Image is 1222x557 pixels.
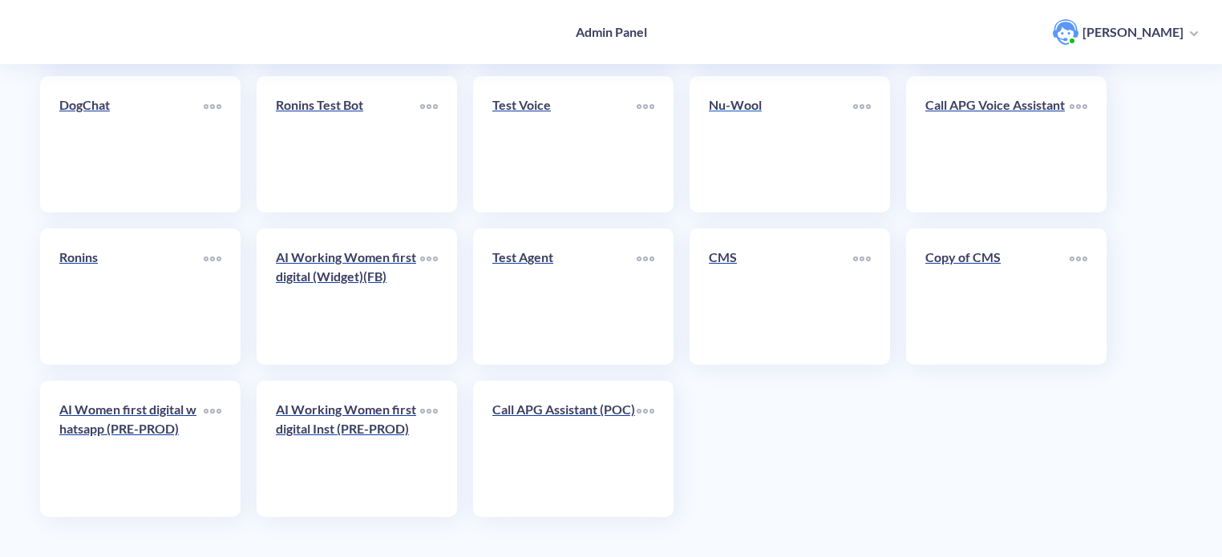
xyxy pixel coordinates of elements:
p: Test Voice [492,95,637,115]
p: Ronins Test Bot [276,95,420,115]
a: Ronins [59,248,204,345]
p: AI Working Women first digital Inst (PRE-PROD) [276,400,420,438]
p: CMS [709,248,853,267]
a: AI Working Women first digital Inst (PRE-PROD) [276,400,420,498]
p: Copy of CMS [925,248,1070,267]
p: Call APG Voice Assistant [925,95,1070,115]
a: Nu-Wool [709,95,853,193]
a: DogChat [59,95,204,193]
p: DogChat [59,95,204,115]
p: Ronins [59,248,204,267]
a: Call APG Voice Assistant [925,95,1070,193]
a: Test Voice [492,95,637,193]
p: AI Women first digital whatsapp (PRE-PROD) [59,400,204,438]
a: CMS [709,248,853,345]
a: Ronins Test Bot [276,95,420,193]
a: AI Working Women first digital (Widget)(FB) [276,248,420,345]
img: user photo [1053,19,1078,45]
h4: Admin Panel [576,24,647,39]
a: Copy of CMS [925,248,1070,345]
p: Test Agent [492,248,637,267]
p: AI Working Women first digital (Widget)(FB) [276,248,420,286]
p: Call APG Assistant (POC) [492,400,637,419]
a: AI Women first digital whatsapp (PRE-PROD) [59,400,204,498]
button: user photo[PERSON_NAME] [1045,18,1206,46]
p: Nu-Wool [709,95,853,115]
p: [PERSON_NAME] [1082,23,1184,41]
a: Call APG Assistant (POC) [492,400,637,498]
a: Test Agent [492,248,637,345]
